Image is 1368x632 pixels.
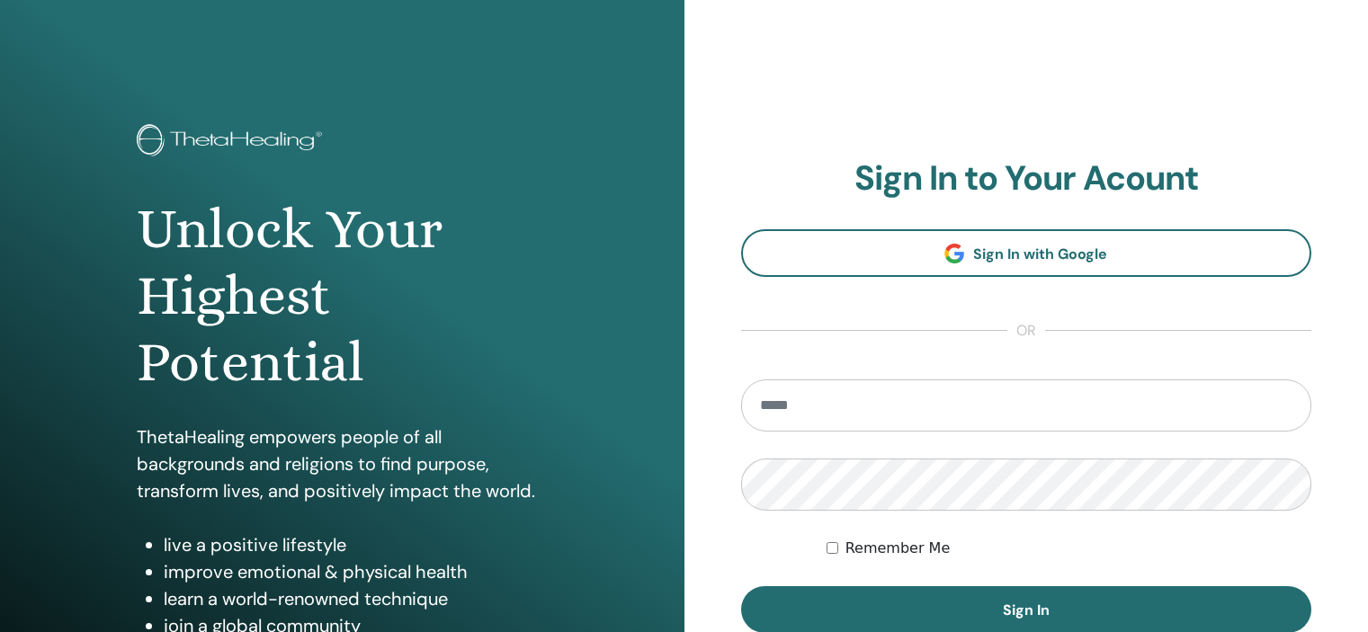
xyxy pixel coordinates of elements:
[1003,601,1050,619] span: Sign In
[137,196,548,396] h1: Unlock Your Highest Potential
[845,538,951,559] label: Remember Me
[137,423,548,504] p: ThetaHealing empowers people of all backgrounds and religions to find purpose, transform lives, a...
[973,245,1107,263] span: Sign In with Google
[827,538,1311,559] div: Keep me authenticated indefinitely or until I manually logout
[164,558,548,585] li: improve emotional & physical health
[164,531,548,558] li: live a positive lifestyle
[1007,320,1045,342] span: or
[741,158,1312,200] h2: Sign In to Your Acount
[164,585,548,612] li: learn a world-renowned technique
[741,229,1312,277] a: Sign In with Google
